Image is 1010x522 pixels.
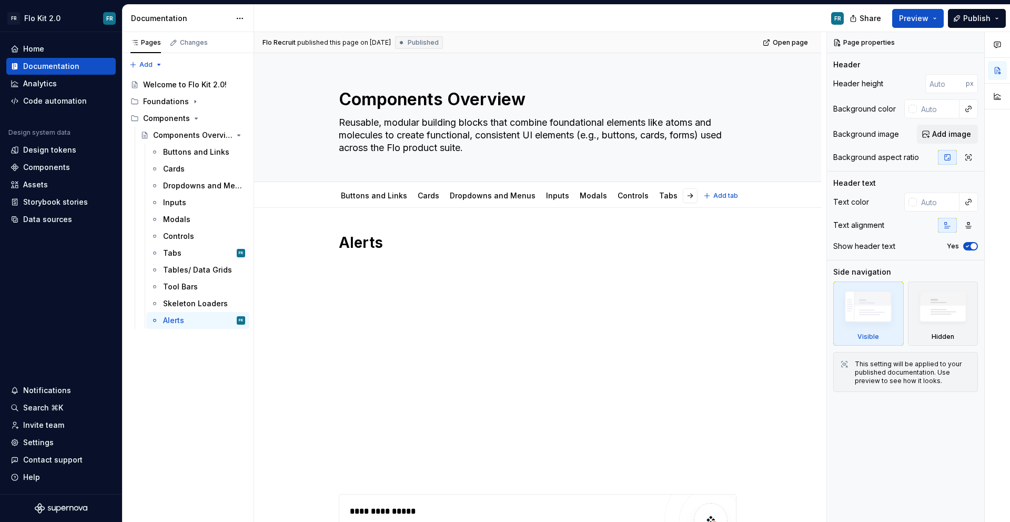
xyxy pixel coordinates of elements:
[337,184,411,206] div: Buttons and Links
[163,147,229,157] div: Buttons and Links
[146,312,249,329] a: AlertsFR
[146,194,249,211] a: Inputs
[546,191,569,200] a: Inputs
[239,248,243,258] div: FR
[833,104,896,114] div: Background color
[450,191,536,200] a: Dropdowns and Menus
[23,437,54,448] div: Settings
[6,451,116,468] button: Contact support
[146,160,249,177] a: Cards
[963,13,991,24] span: Publish
[6,399,116,416] button: Search ⌘K
[833,78,883,89] div: Header height
[163,197,186,208] div: Inputs
[932,129,971,139] span: Add image
[23,179,48,190] div: Assets
[917,125,978,144] button: Add image
[860,13,881,24] span: Share
[146,211,249,228] a: Modals
[6,434,116,451] a: Settings
[139,61,153,69] span: Add
[23,455,83,465] div: Contact support
[143,96,189,107] div: Foundations
[6,469,116,486] button: Help
[966,79,974,88] p: px
[146,245,249,262] a: TabsFR
[163,180,243,191] div: Dropdowns and Menus
[24,13,60,24] div: Flo Kit 2.0
[23,214,72,225] div: Data sources
[23,44,44,54] div: Home
[2,7,120,29] button: FRFlo Kit 2.0FR
[337,114,734,156] textarea: Reusable, modular building blocks that combine foundational elements like atoms and molecules to ...
[163,164,185,174] div: Cards
[163,265,232,275] div: Tables/ Data Grids
[143,113,190,124] div: Components
[855,360,971,385] div: This setting will be applied to your published documentation. Use preview to see how it looks.
[700,188,743,203] button: Add tab
[126,110,249,127] div: Components
[23,403,63,413] div: Search ⌘K
[713,192,738,200] span: Add tab
[163,214,190,225] div: Modals
[146,295,249,312] a: Skeleton Loaders
[126,57,166,72] button: Add
[146,228,249,245] a: Controls
[948,9,1006,28] button: Publish
[833,59,860,70] div: Header
[917,193,959,212] input: Auto
[684,184,761,206] div: Tables/ Data Grids
[163,298,228,309] div: Skeleton Loaders
[23,96,87,106] div: Code automation
[833,282,904,346] div: Visible
[239,315,243,326] div: FR
[908,282,978,346] div: Hidden
[932,333,954,341] div: Hidden
[6,93,116,109] a: Code automation
[153,130,233,140] div: Components Overview
[833,152,919,163] div: Background aspect ratio
[659,191,678,200] a: Tabs
[575,184,611,206] div: Modals
[446,184,540,206] div: Dropdowns and Menus
[146,278,249,295] a: Tool Bars
[341,191,407,200] a: Buttons and Links
[106,14,113,23] div: FR
[180,38,208,47] div: Changes
[6,211,116,228] a: Data sources
[8,128,70,137] div: Design system data
[580,191,607,200] a: Modals
[163,282,198,292] div: Tool Bars
[899,13,928,24] span: Preview
[834,14,841,23] div: FR
[126,93,249,110] div: Foundations
[23,472,40,483] div: Help
[413,184,443,206] div: Cards
[844,9,888,28] button: Share
[833,267,891,277] div: Side navigation
[23,197,88,207] div: Storybook stories
[146,262,249,278] a: Tables/ Data Grids
[130,38,161,47] div: Pages
[131,13,230,24] div: Documentation
[833,197,869,207] div: Text color
[833,129,899,139] div: Background image
[6,194,116,210] a: Storybook stories
[163,315,184,326] div: Alerts
[6,159,116,176] a: Components
[337,87,734,112] textarea: Components Overview
[35,503,87,514] a: Supernova Logo
[6,75,116,92] a: Analytics
[163,231,194,242] div: Controls
[23,61,79,72] div: Documentation
[613,184,653,206] div: Controls
[6,382,116,399] button: Notifications
[136,127,249,144] a: Components Overview
[297,38,391,47] div: published this page on [DATE]
[146,144,249,160] a: Buttons and Links
[925,74,966,93] input: Auto
[947,242,959,250] label: Yes
[6,58,116,75] a: Documentation
[262,38,296,47] span: Flo Recruit
[7,12,20,25] div: FR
